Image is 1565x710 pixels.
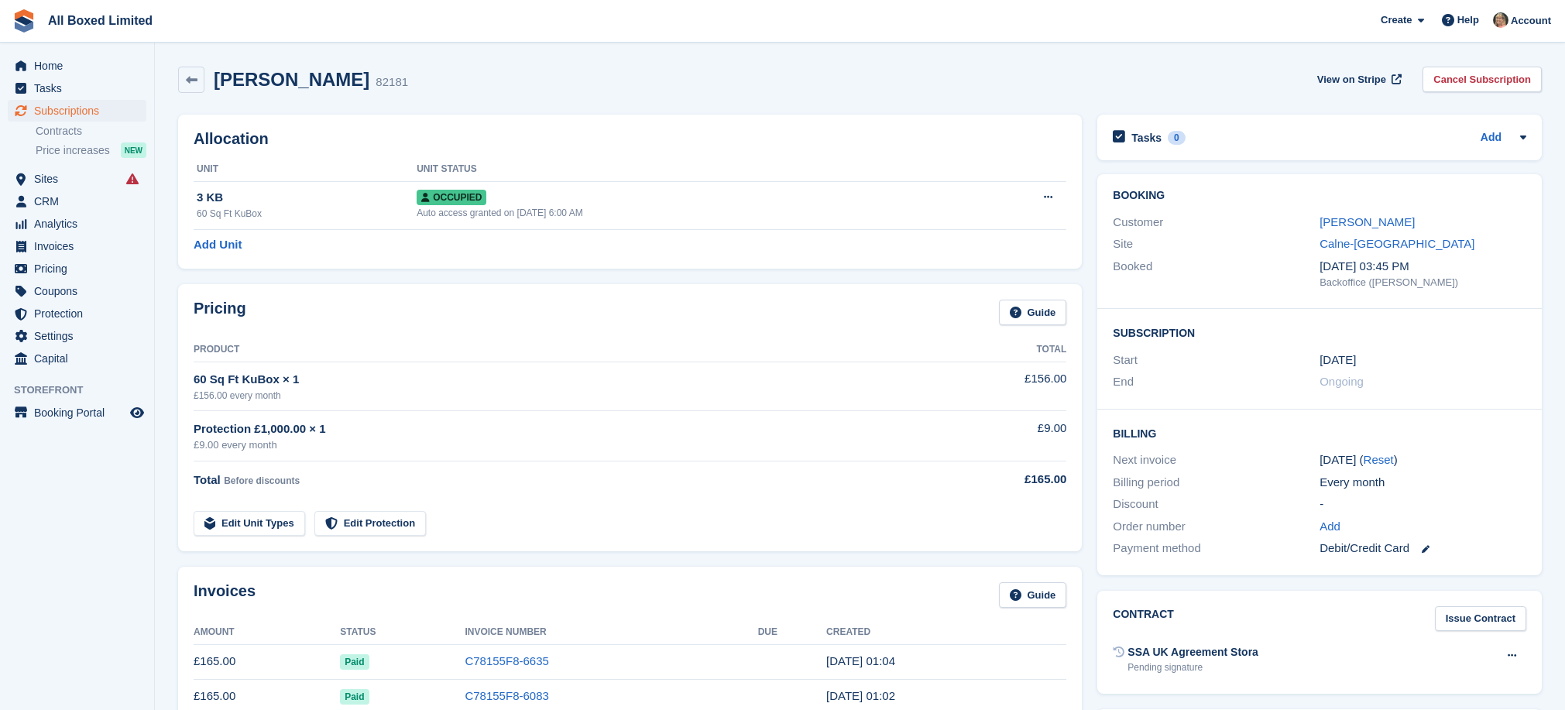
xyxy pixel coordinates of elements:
h2: Pricing [194,300,246,325]
a: Preview store [128,403,146,422]
div: - [1320,496,1526,513]
div: Billing period [1113,474,1320,492]
div: Debit/Credit Card [1320,540,1526,557]
a: Cancel Subscription [1423,67,1542,92]
div: 3 KB [197,189,417,207]
span: Occupied [417,190,486,205]
th: Amount [194,620,340,645]
div: Pending signature [1127,660,1258,674]
h2: Contract [1113,606,1174,632]
span: Total [194,473,221,486]
div: NEW [121,142,146,158]
h2: [PERSON_NAME] [214,69,369,90]
h2: Booking [1113,190,1526,202]
th: Unit [194,157,417,182]
div: Payment method [1113,540,1320,557]
span: Pricing [34,258,127,280]
div: 82181 [376,74,408,91]
span: Coupons [34,280,127,302]
a: Reset [1364,453,1394,466]
a: Price increases NEW [36,142,146,159]
time: 2025-08-22 00:02:33 UTC [826,689,895,702]
i: Smart entry sync failures have occurred [126,173,139,185]
a: menu [8,325,146,347]
time: 2025-09-22 00:04:23 UTC [826,654,895,667]
a: menu [8,303,146,324]
td: £156.00 [933,362,1067,410]
th: Created [826,620,1066,645]
a: Add [1481,129,1502,147]
span: Capital [34,348,127,369]
div: Discount [1113,496,1320,513]
img: stora-icon-8386f47178a22dfd0bd8f6a31ec36ba5ce8667c1dd55bd0f319d3a0aa187defe.svg [12,9,36,33]
a: menu [8,190,146,212]
h2: Billing [1113,425,1526,441]
a: menu [8,55,146,77]
span: CRM [34,190,127,212]
span: Paid [340,689,369,705]
span: Home [34,55,127,77]
div: Booked [1113,258,1320,290]
a: Contracts [36,124,146,139]
div: 0 [1168,131,1186,145]
span: Before discounts [224,475,300,486]
a: Guide [999,300,1067,325]
span: Create [1381,12,1412,28]
a: View on Stripe [1311,67,1405,92]
h2: Invoices [194,582,256,608]
a: Add Unit [194,236,242,254]
div: Order number [1113,518,1320,536]
span: Storefront [14,382,154,398]
div: [DATE] 03:45 PM [1320,258,1526,276]
a: Edit Unit Types [194,511,305,537]
div: Every month [1320,474,1526,492]
div: Start [1113,352,1320,369]
a: Calne-[GEOGRAPHIC_DATA] [1320,237,1474,250]
h2: Tasks [1131,131,1162,145]
span: Sites [34,168,127,190]
a: menu [8,235,146,257]
a: menu [8,402,146,424]
span: Help [1457,12,1479,28]
a: menu [8,77,146,99]
h2: Allocation [194,130,1066,148]
time: 2025-04-22 00:00:00 UTC [1320,352,1356,369]
div: £156.00 every month [194,389,933,403]
div: Auto access granted on [DATE] 6:00 AM [417,206,960,220]
span: Ongoing [1320,375,1364,388]
div: £9.00 every month [194,437,933,453]
div: 60 Sq Ft KuBox [197,207,417,221]
a: All Boxed Limited [42,8,159,33]
span: Invoices [34,235,127,257]
a: menu [8,280,146,302]
div: Protection £1,000.00 × 1 [194,420,933,438]
span: Subscriptions [34,100,127,122]
div: SSA UK Agreement Stora [1127,644,1258,660]
th: Due [758,620,826,645]
td: £165.00 [194,644,340,679]
a: C78155F8-6635 [465,654,548,667]
a: menu [8,348,146,369]
span: Settings [34,325,127,347]
a: Add [1320,518,1340,536]
span: Tasks [34,77,127,99]
a: Issue Contract [1435,606,1526,632]
a: menu [8,213,146,235]
th: Unit Status [417,157,960,182]
span: Analytics [34,213,127,235]
div: Next invoice [1113,451,1320,469]
a: Edit Protection [314,511,426,537]
div: £165.00 [933,471,1067,489]
span: Paid [340,654,369,670]
a: Guide [999,582,1067,608]
img: Sandie Mills [1493,12,1508,28]
span: Price increases [36,143,110,158]
th: Total [933,338,1067,362]
th: Invoice Number [465,620,757,645]
div: Customer [1113,214,1320,232]
div: 60 Sq Ft KuBox × 1 [194,371,933,389]
div: Backoffice ([PERSON_NAME]) [1320,275,1526,290]
h2: Subscription [1113,324,1526,340]
a: menu [8,258,146,280]
th: Status [340,620,465,645]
